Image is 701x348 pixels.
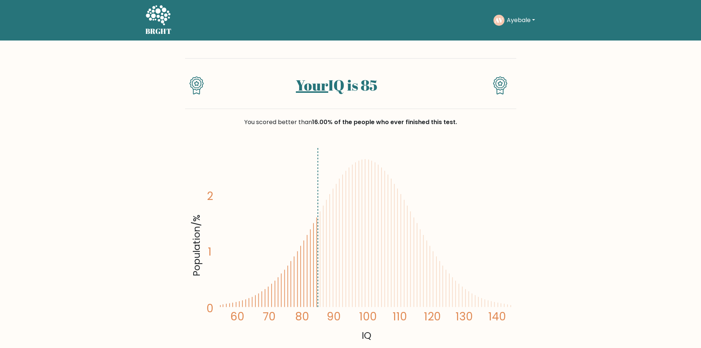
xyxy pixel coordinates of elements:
a: Your [296,75,328,95]
tspan: IQ [362,329,371,342]
button: Ayebale [504,15,537,25]
text: AV [495,16,503,24]
tspan: 0 [206,301,213,316]
tspan: 1 [208,245,212,260]
tspan: 70 [263,309,276,324]
tspan: 80 [295,309,309,324]
tspan: 110 [393,309,407,324]
h5: BRGHT [145,27,172,36]
h1: IQ is 85 [217,76,456,94]
tspan: Population/% [190,215,203,277]
tspan: 90 [327,309,341,324]
span: 16.00% of the people who ever finished this test. [312,118,457,126]
tspan: 60 [230,309,244,324]
a: BRGHT [145,3,172,38]
tspan: 100 [359,309,377,324]
tspan: 140 [488,309,506,324]
tspan: 2 [207,189,213,204]
tspan: 130 [456,309,473,324]
div: You scored better than [185,118,516,127]
tspan: 120 [424,309,441,324]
